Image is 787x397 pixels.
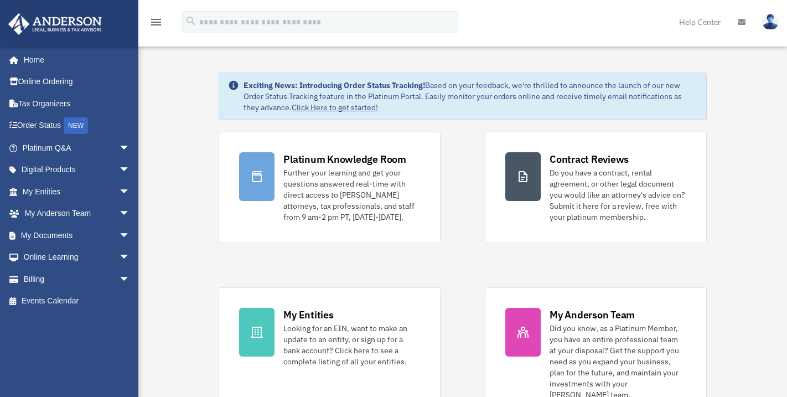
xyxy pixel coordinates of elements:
[185,15,197,27] i: search
[283,308,333,322] div: My Entities
[119,224,141,247] span: arrow_drop_down
[8,290,147,312] a: Events Calendar
[8,71,147,93] a: Online Ordering
[5,13,105,35] img: Anderson Advisors Platinum Portal
[119,203,141,225] span: arrow_drop_down
[283,152,406,166] div: Platinum Knowledge Room
[8,246,147,269] a: Online Learningarrow_drop_down
[550,152,629,166] div: Contract Reviews
[292,102,378,112] a: Click Here to get started!
[8,92,147,115] a: Tax Organizers
[283,167,420,223] div: Further your learning and get your questions answered real-time with direct access to [PERSON_NAM...
[119,181,141,203] span: arrow_drop_down
[8,268,147,290] a: Billingarrow_drop_down
[8,49,141,71] a: Home
[219,132,441,243] a: Platinum Knowledge Room Further your learning and get your questions answered real-time with dire...
[550,308,635,322] div: My Anderson Team
[64,117,88,134] div: NEW
[8,203,147,225] a: My Anderson Teamarrow_drop_down
[8,137,147,159] a: Platinum Q&Aarrow_drop_down
[119,159,141,182] span: arrow_drop_down
[8,224,147,246] a: My Documentsarrow_drop_down
[762,14,779,30] img: User Pic
[550,167,686,223] div: Do you have a contract, rental agreement, or other legal document you would like an attorney's ad...
[8,181,147,203] a: My Entitiesarrow_drop_down
[119,246,141,269] span: arrow_drop_down
[8,159,147,181] a: Digital Productsarrow_drop_down
[119,137,141,159] span: arrow_drop_down
[485,132,707,243] a: Contract Reviews Do you have a contract, rental agreement, or other legal document you would like...
[244,80,425,90] strong: Exciting News: Introducing Order Status Tracking!
[8,115,147,137] a: Order StatusNEW
[244,80,697,113] div: Based on your feedback, we're thrilled to announce the launch of our new Order Status Tracking fe...
[149,19,163,29] a: menu
[283,323,420,367] div: Looking for an EIN, want to make an update to an entity, or sign up for a bank account? Click her...
[149,16,163,29] i: menu
[119,268,141,291] span: arrow_drop_down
